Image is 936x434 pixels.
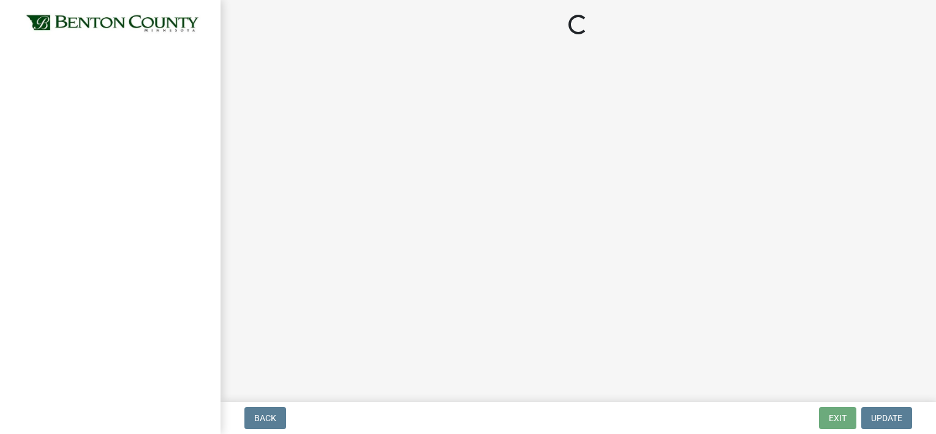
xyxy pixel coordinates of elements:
[819,407,856,429] button: Exit
[244,407,286,429] button: Back
[25,13,201,35] img: Benton County, Minnesota
[871,413,902,423] span: Update
[254,413,276,423] span: Back
[861,407,912,429] button: Update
